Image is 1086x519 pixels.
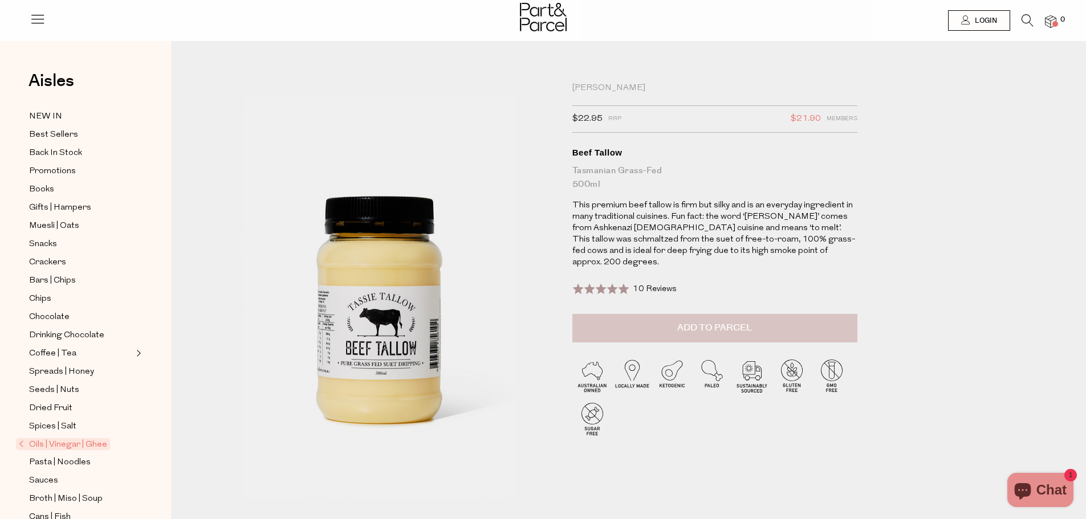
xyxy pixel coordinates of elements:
span: Promotions [29,165,76,178]
img: P_P-ICONS-Live_Bec_V11_Sustainable_Sourced.svg [732,355,772,395]
inbox-online-store-chat: Shopify online store chat [1004,473,1077,510]
a: Promotions [29,164,133,178]
a: Spreads | Honey [29,365,133,379]
span: Gifts | Hampers [29,201,91,215]
span: Muesli | Oats [29,219,79,233]
span: Best Sellers [29,128,78,142]
span: $21.90 [791,112,821,126]
span: Drinking Chocolate [29,329,104,342]
span: NEW IN [29,110,62,124]
img: P_P-ICONS-Live_Bec_V11_Gluten_Free.svg [772,355,812,395]
img: P_P-ICONS-Live_Bec_V11_GMO_Free.svg [812,355,852,395]
span: Books [29,183,54,197]
a: Aisles [29,72,74,101]
span: Bars | Chips [29,274,76,288]
a: Crackers [29,255,133,269]
a: Dried Fruit [29,401,133,415]
span: Aisles [29,68,74,93]
span: 10 Reviews [633,285,677,293]
img: Part&Parcel [520,3,567,31]
div: [PERSON_NAME] [572,83,857,94]
span: Add to Parcel [677,321,752,334]
span: 0 [1057,15,1068,25]
span: RRP [608,112,621,126]
a: Spices | Salt [29,419,133,434]
img: P_P-ICONS-Live_Bec_V11_Paleo.svg [692,355,732,395]
a: Bars | Chips [29,273,133,288]
img: P_P-ICONS-Live_Bec_V11_Sugar_Free.svg [572,399,612,439]
a: 0 [1045,15,1056,27]
span: Dried Fruit [29,402,72,415]
span: Crackers [29,256,66,269]
button: Add to Parcel [572,314,857,342]
a: Seeds | Nuts [29,383,133,397]
span: Members [827,112,857,126]
div: Tasmanian Grass-Fed 500ml [572,164,857,191]
a: Snacks [29,237,133,251]
a: Chips [29,292,133,306]
span: Sauces [29,474,58,488]
a: Muesli | Oats [29,219,133,233]
a: Broth | Miso | Soup [29,492,133,506]
span: Broth | Miso | Soup [29,492,103,506]
span: Spreads | Honey [29,365,94,379]
span: Coffee | Tea [29,347,76,361]
a: Oils | Vinegar | Ghee [19,438,133,451]
a: Drinking Chocolate [29,328,133,342]
p: This premium beef tallow is firm but silky and is an everyday ingredient in many traditional cuis... [572,200,857,268]
span: Spices | Salt [29,420,76,434]
a: Back In Stock [29,146,133,160]
span: Seeds | Nuts [29,383,79,397]
a: Pasta | Noodles [29,455,133,469]
img: A clear plastic jar with a black lid containing beef tallow. The label on the jar indicates it is... [205,87,555,500]
a: Gifts | Hampers [29,201,133,215]
button: Expand/Collapse Coffee | Tea [133,346,141,360]
img: P_P-ICONS-Live_Bec_V11_Ketogenic.svg [652,355,692,395]
a: Login [948,10,1010,31]
span: Oils | Vinegar | Ghee [16,438,110,450]
span: $22.95 [572,112,603,126]
span: Login [972,16,997,26]
div: Beef Tallow [572,147,857,158]
img: P_P-ICONS-Live_Bec_V11_Locally_Made_2.svg [612,355,652,395]
span: Chips [29,292,51,306]
span: Pasta | Noodles [29,456,91,469]
a: Chocolate [29,310,133,324]
a: Books [29,182,133,197]
a: Coffee | Tea [29,346,133,361]
a: NEW IN [29,109,133,124]
span: Back In Stock [29,146,82,160]
img: P_P-ICONS-Live_Bec_V11_Australian_Owned.svg [572,355,612,395]
span: Chocolate [29,310,70,324]
a: Best Sellers [29,128,133,142]
a: Sauces [29,473,133,488]
span: Snacks [29,238,57,251]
